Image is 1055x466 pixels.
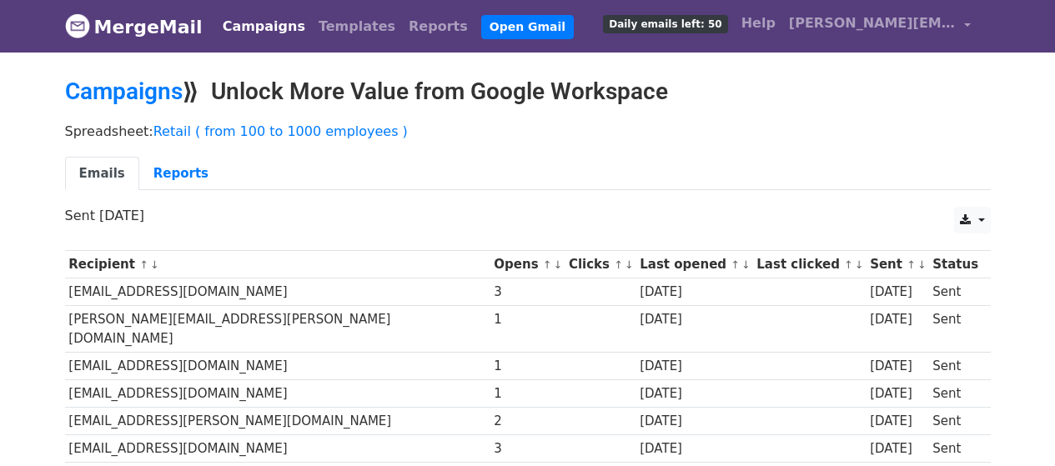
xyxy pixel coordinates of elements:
[494,412,560,431] div: 2
[65,157,139,191] a: Emails
[402,10,475,43] a: Reports
[640,412,748,431] div: [DATE]
[65,408,490,435] td: [EMAIL_ADDRESS][PERSON_NAME][DOMAIN_NAME]
[494,384,560,403] div: 1
[928,278,982,306] td: Sent
[870,439,925,458] div: [DATE]
[65,435,490,463] td: [EMAIL_ADDRESS][DOMAIN_NAME]
[625,258,634,271] a: ↓
[65,9,203,44] a: MergeMail
[614,258,623,271] a: ↑
[65,123,991,140] p: Spreadsheet:
[640,310,748,329] div: [DATE]
[928,352,982,379] td: Sent
[153,123,408,139] a: Retail ( from 100 to 1000 employees )
[928,435,982,463] td: Sent
[596,7,734,40] a: Daily emails left: 50
[481,15,574,39] a: Open Gmail
[65,278,490,306] td: [EMAIL_ADDRESS][DOMAIN_NAME]
[636,251,752,278] th: Last opened
[640,384,748,403] div: [DATE]
[870,283,925,302] div: [DATE]
[870,384,925,403] div: [DATE]
[917,258,927,271] a: ↓
[65,379,490,407] td: [EMAIL_ADDRESS][DOMAIN_NAME]
[782,7,977,46] a: [PERSON_NAME][EMAIL_ADDRESS][DOMAIN_NAME]
[554,258,563,271] a: ↓
[928,408,982,435] td: Sent
[928,251,982,278] th: Status
[65,207,991,224] p: Sent [DATE]
[150,258,159,271] a: ↓
[494,283,560,302] div: 3
[640,357,748,376] div: [DATE]
[870,412,925,431] div: [DATE]
[65,78,991,106] h2: ⟫ Unlock More Value from Google Workspace
[494,310,560,329] div: 1
[866,251,928,278] th: Sent
[139,157,223,191] a: Reports
[65,78,183,105] a: Campaigns
[494,439,560,458] div: 3
[870,357,925,376] div: [DATE]
[494,357,560,376] div: 1
[928,379,982,407] td: Sent
[565,251,636,278] th: Clicks
[65,13,90,38] img: MergeMail logo
[65,352,490,379] td: [EMAIL_ADDRESS][DOMAIN_NAME]
[65,306,490,353] td: [PERSON_NAME][EMAIL_ADDRESS][PERSON_NAME][DOMAIN_NAME]
[735,7,782,40] a: Help
[928,306,982,353] td: Sent
[753,251,867,278] th: Last clicked
[789,13,956,33] span: [PERSON_NAME][EMAIL_ADDRESS][DOMAIN_NAME]
[640,439,748,458] div: [DATE]
[907,258,916,271] a: ↑
[640,283,748,302] div: [DATE]
[603,15,727,33] span: Daily emails left: 50
[216,10,312,43] a: Campaigns
[972,386,1055,466] iframe: Chat Widget
[65,251,490,278] th: Recipient
[312,10,402,43] a: Templates
[543,258,552,271] a: ↑
[139,258,148,271] a: ↑
[870,310,925,329] div: [DATE]
[731,258,740,271] a: ↑
[741,258,751,271] a: ↓
[855,258,864,271] a: ↓
[844,258,853,271] a: ↑
[490,251,565,278] th: Opens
